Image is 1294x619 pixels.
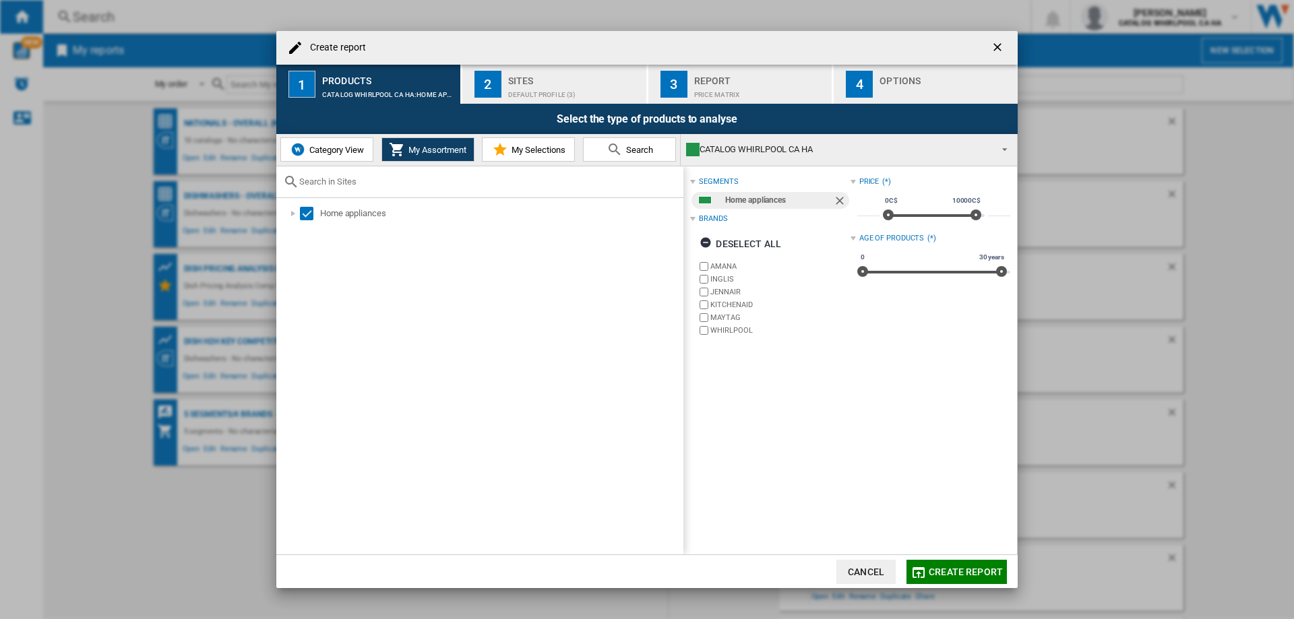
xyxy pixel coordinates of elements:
[276,104,1018,134] div: Select the type of products to analyse
[699,176,738,187] div: segments
[710,313,850,323] label: MAYTAG
[977,252,1006,263] span: 30 years
[686,140,990,159] div: CATALOG WHIRLPOOL CA HA
[710,300,850,310] label: KITCHENAID
[276,65,462,104] button: 1 Products CATALOG WHIRLPOOL CA HA:Home appliances
[859,252,867,263] span: 0
[880,70,1012,84] div: Options
[906,560,1007,584] button: Create report
[710,274,850,284] label: INGLIS
[381,137,474,162] button: My Assortment
[303,41,366,55] h4: Create report
[950,195,983,206] span: 10000C$
[660,71,687,98] div: 3
[834,65,1018,104] button: 4 Options
[508,70,641,84] div: Sites
[985,34,1012,61] button: getI18NText('BUTTONS.CLOSE_DIALOG')
[648,65,834,104] button: 3 Report Price Matrix
[320,207,681,220] div: Home appliances
[700,262,708,271] input: brand.name
[280,137,373,162] button: Category View
[694,70,827,84] div: Report
[836,560,896,584] button: Cancel
[725,192,832,209] div: Home appliances
[694,84,827,98] div: Price Matrix
[474,71,501,98] div: 2
[699,214,727,224] div: Brands
[322,70,455,84] div: Products
[583,137,676,162] button: Search
[482,137,575,162] button: My Selections
[300,207,320,220] md-checkbox: Select
[710,261,850,271] label: AMANA
[710,325,850,335] label: WHIRLPOOL
[991,40,1007,57] ng-md-icon: getI18NText('BUTTONS.CLOSE_DIALOG')
[306,145,364,155] span: Category View
[700,275,708,284] input: brand.name
[700,313,708,322] input: brand.name
[833,194,849,210] ng-md-icon: Remove
[929,566,1003,577] span: Create report
[859,176,880,187] div: Price
[859,233,925,244] div: Age of products
[846,71,873,98] div: 4
[700,300,708,309] input: brand.name
[700,326,708,335] input: brand.name
[700,288,708,296] input: brand.name
[405,145,466,155] span: My Assortment
[508,145,565,155] span: My Selections
[883,195,900,206] span: 0C$
[290,141,306,158] img: wiser-icon-blue.png
[462,65,648,104] button: 2 Sites Default profile (3)
[623,145,653,155] span: Search
[508,84,641,98] div: Default profile (3)
[700,232,781,256] div: Deselect all
[299,176,677,187] input: Search in Sites
[322,84,455,98] div: CATALOG WHIRLPOOL CA HA:Home appliances
[696,232,785,256] button: Deselect all
[710,287,850,297] label: JENNAIR
[288,71,315,98] div: 1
